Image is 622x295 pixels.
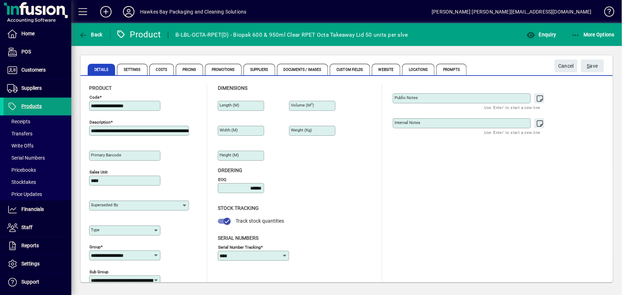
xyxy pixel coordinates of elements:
[79,32,103,37] span: Back
[4,25,71,43] a: Home
[330,64,370,75] span: Custom Fields
[4,115,71,128] a: Receipts
[4,188,71,200] a: Price Updates
[71,28,110,41] app-page-header-button: Back
[4,152,71,164] a: Serial Numbers
[525,28,558,41] button: Enquiry
[116,29,161,40] div: Product
[570,28,617,41] button: More Options
[21,261,40,266] span: Settings
[21,49,31,55] span: POS
[218,167,242,173] span: Ordering
[587,60,598,72] span: ave
[7,119,30,124] span: Receipts
[89,85,112,91] span: Product
[4,43,71,61] a: POS
[21,224,32,230] span: Staff
[218,85,247,91] span: Dimensions
[7,179,36,185] span: Stocktakes
[484,128,540,136] mat-hint: Use 'Enter' to start a new line
[4,219,71,237] a: Staff
[117,5,140,18] button: Profile
[291,103,314,108] mat-label: Volume (m )
[21,103,42,109] span: Products
[21,67,46,73] span: Customers
[91,227,99,232] mat-label: Type
[291,128,312,133] mat-label: Weight (Kg)
[571,32,615,37] span: More Options
[555,59,577,72] button: Cancel
[526,32,556,37] span: Enquiry
[7,167,36,173] span: Pricebooks
[218,244,261,249] mat-label: Serial Number tracking
[4,140,71,152] a: Write Offs
[205,64,242,75] span: Promotions
[4,201,71,218] a: Financials
[236,218,284,224] span: Track stock quantities
[599,1,613,25] a: Knowledge Base
[4,237,71,255] a: Reports
[220,103,239,108] mat-label: Length (m)
[243,64,275,75] span: Suppliers
[91,152,121,157] mat-label: Primary barcode
[149,64,174,75] span: Costs
[89,95,99,100] mat-label: Code
[77,28,104,41] button: Back
[88,64,115,75] span: Details
[176,64,203,75] span: Pricing
[21,85,42,91] span: Suppliers
[140,6,247,17] div: Hawkes Bay Packaging and Cleaning Solutions
[484,103,540,112] mat-hint: Use 'Enter' to start a new line
[587,63,590,69] span: S
[7,155,45,161] span: Serial Numbers
[4,273,71,291] a: Support
[7,143,34,149] span: Write Offs
[581,59,604,72] button: Save
[89,120,110,125] mat-label: Description
[220,128,238,133] mat-label: Width (m)
[220,152,239,157] mat-label: Height (m)
[89,170,108,175] mat-label: Sales unit
[89,244,101,249] mat-label: Group
[117,64,148,75] span: Settings
[7,191,42,197] span: Price Updates
[21,243,39,248] span: Reports
[4,61,71,79] a: Customers
[395,120,420,125] mat-label: Internal Notes
[21,279,39,285] span: Support
[4,255,71,273] a: Settings
[558,60,574,72] span: Cancel
[4,164,71,176] a: Pricebooks
[21,31,35,36] span: Home
[94,5,117,18] button: Add
[91,202,118,207] mat-label: Superseded by
[7,131,32,136] span: Transfers
[175,29,408,41] div: B-LBL-OCTA-RPET(D) - Biopak 600 & 950ml Clear RPET Octa Takeaway Lid 50 units per slve
[4,79,71,97] a: Suppliers
[89,269,108,274] mat-label: Sub group
[432,6,592,17] div: [PERSON_NAME] [PERSON_NAME][EMAIL_ADDRESS][DOMAIN_NAME]
[218,205,259,211] span: Stock Tracking
[4,128,71,140] a: Transfers
[277,64,328,75] span: Documents / Images
[218,235,258,241] span: Serial Numbers
[21,206,44,212] span: Financials
[402,64,435,75] span: Locations
[218,177,226,182] mat-label: EOQ
[436,64,467,75] span: Prompts
[395,95,418,100] mat-label: Public Notes
[4,176,71,188] a: Stocktakes
[311,102,313,106] sup: 3
[372,64,401,75] span: Website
